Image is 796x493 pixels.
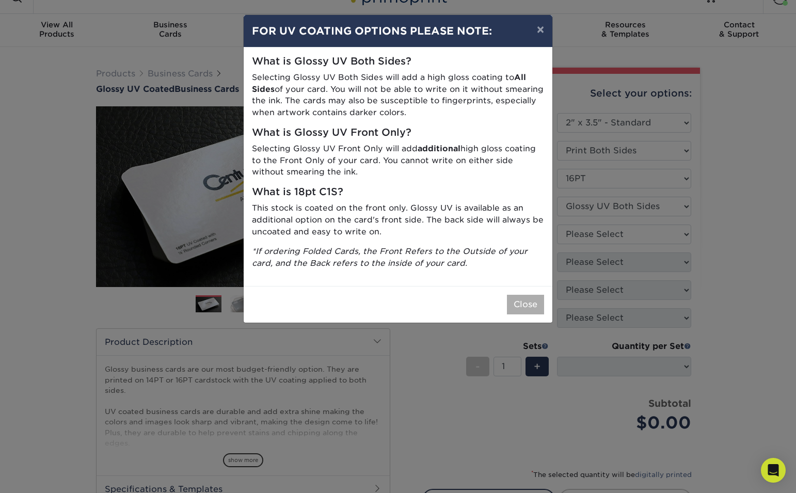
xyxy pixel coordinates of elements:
[252,23,544,39] h4: FOR UV COATING OPTIONS PLEASE NOTE:
[252,127,544,139] h5: What is Glossy UV Front Only?
[252,246,528,268] i: *If ordering Folded Cards, the Front Refers to the Outside of your card, and the Back refers to t...
[529,15,552,44] button: ×
[252,56,544,68] h5: What is Glossy UV Both Sides?
[252,143,544,178] p: Selecting Glossy UV Front Only will add high gloss coating to the Front Only of your card. You ca...
[252,72,544,119] p: Selecting Glossy UV Both Sides will add a high gloss coating to of your card. You will not be abl...
[418,144,460,153] strong: additional
[761,458,786,483] div: Open Intercom Messenger
[252,186,544,198] h5: What is 18pt C1S?
[252,202,544,237] p: This stock is coated on the front only. Glossy UV is available as an additional option on the car...
[507,295,544,314] button: Close
[252,72,526,94] strong: All Sides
